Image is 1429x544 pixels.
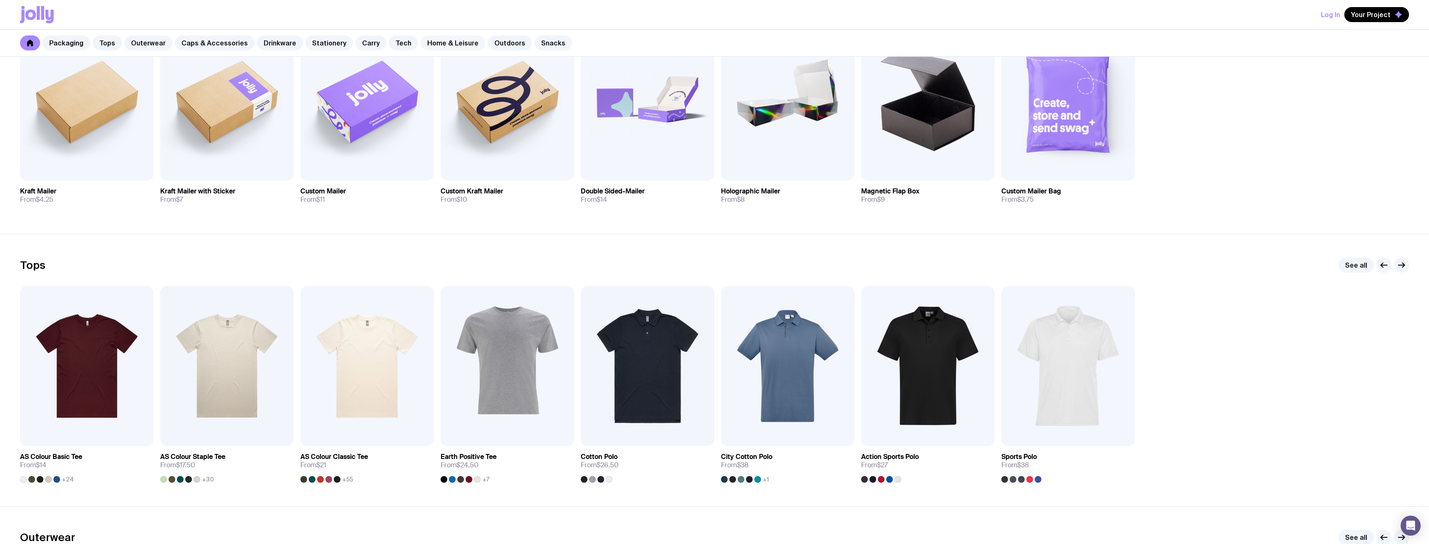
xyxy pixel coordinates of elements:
span: +1 [763,476,769,483]
span: $14 [36,461,46,469]
span: From [160,196,183,204]
h3: Custom Kraft Mailer [441,187,503,196]
span: $27 [877,461,888,469]
span: $17.50 [176,461,195,469]
a: Custom MailerFrom$11 [300,180,434,211]
span: +30 [202,476,214,483]
div: Open Intercom Messenger [1401,516,1421,536]
h3: Earth Positive Tee [441,453,496,461]
span: From [721,461,749,469]
span: $4.25 [36,195,53,204]
a: Holographic MailerFrom$8 [721,180,854,211]
h3: Holographic Mailer [721,187,780,196]
span: $38 [737,461,749,469]
a: AS Colour Staple TeeFrom$17.50+30 [160,446,294,483]
a: See all [1338,258,1374,273]
span: $14 [597,195,607,204]
a: Sports PoloFrom$38 [1001,446,1135,483]
a: Magnetic Flap BoxFrom$9 [861,180,995,211]
h3: Kraft Mailer with Sticker [160,187,235,196]
a: City Cotton PoloFrom$38+1 [721,446,854,483]
span: $24.50 [456,461,479,469]
span: From [581,461,619,469]
span: +7 [482,476,489,483]
span: From [861,461,888,469]
span: From [300,196,325,204]
h3: AS Colour Staple Tee [160,453,225,461]
h3: Custom Mailer [300,187,346,196]
span: From [441,461,479,469]
button: Log In [1321,7,1340,22]
a: Tops [93,35,122,50]
span: From [160,461,195,469]
span: From [1001,461,1029,469]
span: $11 [316,195,325,204]
a: Drinkware [257,35,303,50]
span: $3.75 [1017,195,1034,204]
a: Kraft Mailer with StickerFrom$7 [160,180,294,211]
h3: Cotton Polo [581,453,617,461]
span: $10 [456,195,467,204]
a: Outdoors [488,35,532,50]
span: From [1001,196,1034,204]
a: Stationery [305,35,353,50]
a: Home & Leisure [421,35,485,50]
span: +24 [62,476,74,483]
h3: Custom Mailer Bag [1001,187,1061,196]
span: Your Project [1351,10,1391,19]
a: Kraft MailerFrom$4.25 [20,180,154,211]
h3: Sports Polo [1001,453,1037,461]
span: From [581,196,607,204]
a: Packaging [43,35,90,50]
h2: Outerwear [20,531,75,544]
span: From [20,196,53,204]
a: Custom Kraft MailerFrom$10 [441,180,574,211]
a: Double Sided-MailerFrom$14 [581,180,714,211]
button: Your Project [1344,7,1409,22]
h3: Action Sports Polo [861,453,919,461]
span: From [300,461,326,469]
a: AS Colour Basic TeeFrom$14+24 [20,446,154,483]
span: $21 [316,461,326,469]
h3: AS Colour Classic Tee [300,453,368,461]
h3: City Cotton Polo [721,453,772,461]
h3: Kraft Mailer [20,187,56,196]
h3: Magnetic Flap Box [861,187,920,196]
span: From [721,196,745,204]
a: Earth Positive TeeFrom$24.50+7 [441,446,574,483]
span: +55 [342,476,353,483]
span: From [441,196,467,204]
a: Carry [355,35,386,50]
a: Action Sports PoloFrom$27 [861,446,995,483]
a: Cotton PoloFrom$26.50 [581,446,714,483]
a: Outerwear [124,35,172,50]
span: $7 [176,195,183,204]
span: $8 [737,195,745,204]
h3: Double Sided-Mailer [581,187,645,196]
span: From [861,196,885,204]
a: Caps & Accessories [175,35,255,50]
h2: Tops [20,259,45,271]
a: Custom Mailer BagFrom$3.75 [1001,180,1135,211]
span: $38 [1017,461,1029,469]
a: AS Colour Classic TeeFrom$21+55 [300,446,434,483]
a: Snacks [534,35,572,50]
a: Tech [389,35,418,50]
span: $9 [877,195,885,204]
span: From [20,461,46,469]
h3: AS Colour Basic Tee [20,453,82,461]
span: $26.50 [597,461,619,469]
